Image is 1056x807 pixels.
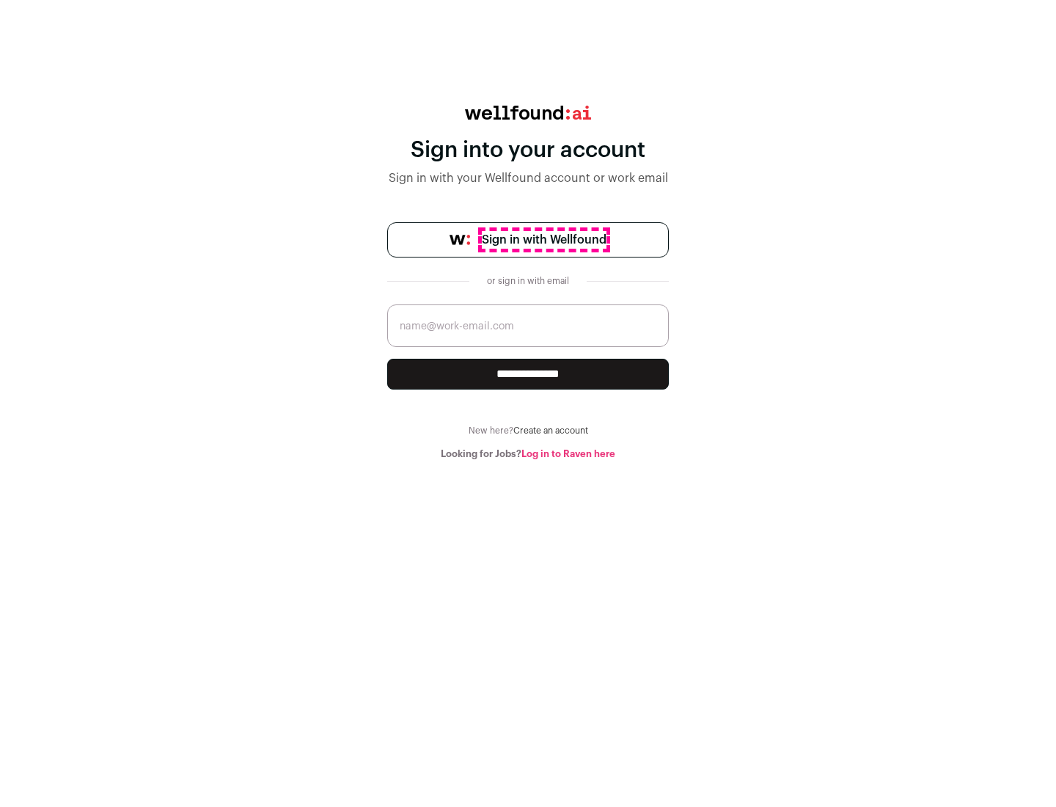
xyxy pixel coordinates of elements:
[513,426,588,435] a: Create an account
[465,106,591,120] img: wellfound:ai
[387,425,669,437] div: New here?
[387,304,669,347] input: name@work-email.com
[482,231,606,249] span: Sign in with Wellfound
[387,222,669,258] a: Sign in with Wellfound
[450,235,470,245] img: wellfound-symbol-flush-black-fb3c872781a75f747ccb3a119075da62bfe97bd399995f84a933054e44a575c4.png
[387,169,669,187] div: Sign in with your Wellfound account or work email
[387,448,669,460] div: Looking for Jobs?
[481,275,575,287] div: or sign in with email
[521,449,615,459] a: Log in to Raven here
[387,137,669,164] div: Sign into your account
